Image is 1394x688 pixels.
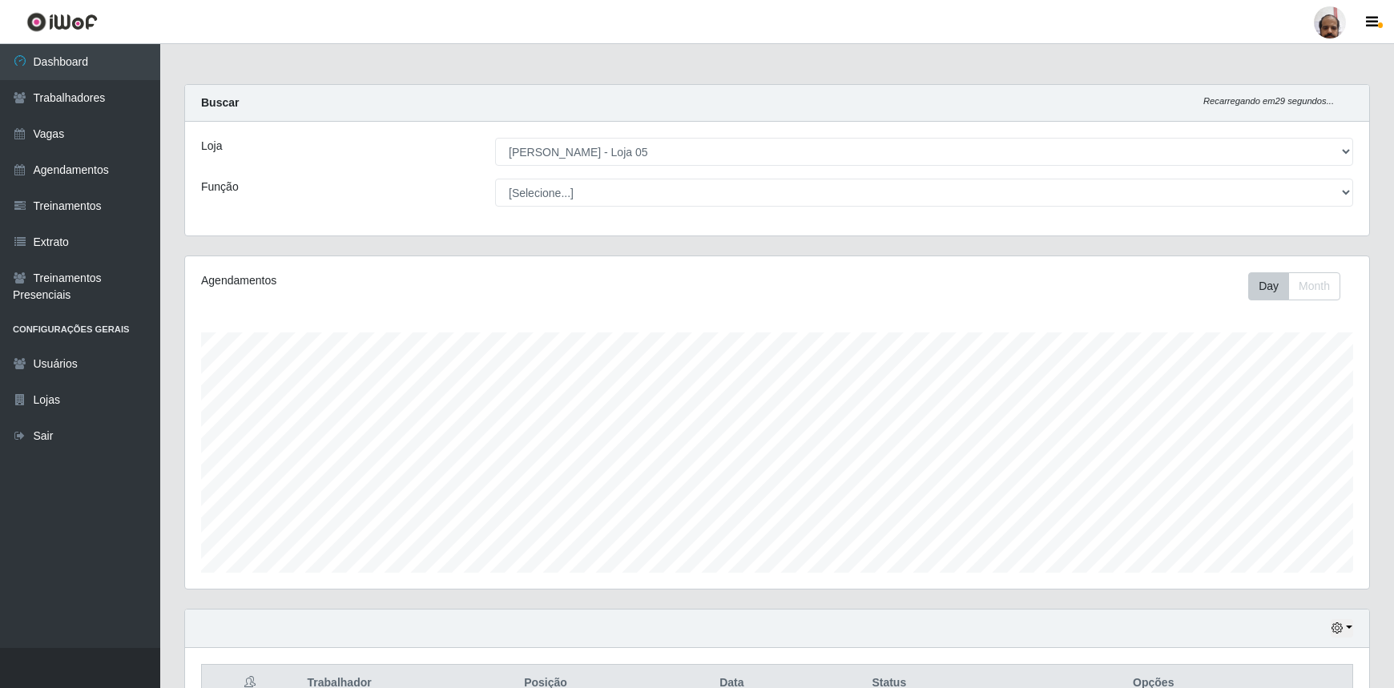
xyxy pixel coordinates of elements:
div: First group [1248,272,1340,300]
label: Função [201,179,239,195]
div: Toolbar with button groups [1248,272,1353,300]
button: Day [1248,272,1289,300]
i: Recarregando em 29 segundos... [1203,96,1334,106]
img: CoreUI Logo [26,12,98,32]
label: Loja [201,138,222,155]
div: Agendamentos [201,272,667,289]
strong: Buscar [201,96,239,109]
button: Month [1288,272,1340,300]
